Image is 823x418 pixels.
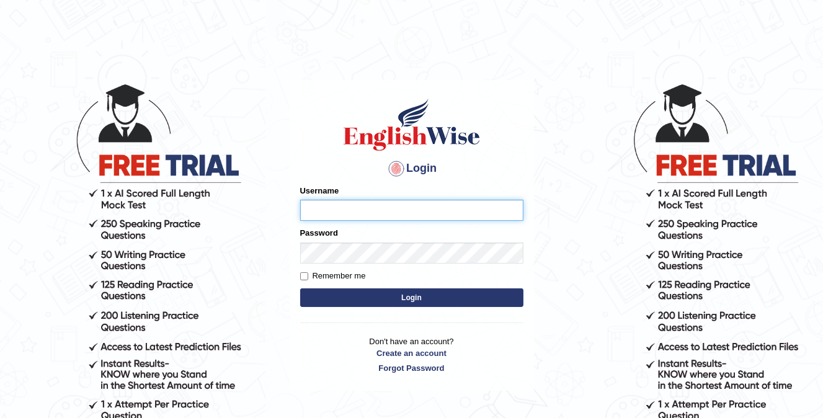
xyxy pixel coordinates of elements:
img: Logo of English Wise sign in for intelligent practice with AI [341,97,483,153]
h4: Login [300,159,523,179]
label: Remember me [300,270,366,282]
button: Login [300,288,523,307]
label: Password [300,227,338,239]
a: Create an account [300,347,523,359]
a: Forgot Password [300,362,523,374]
label: Username [300,185,339,197]
input: Remember me [300,272,308,280]
p: Don't have an account? [300,336,523,374]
